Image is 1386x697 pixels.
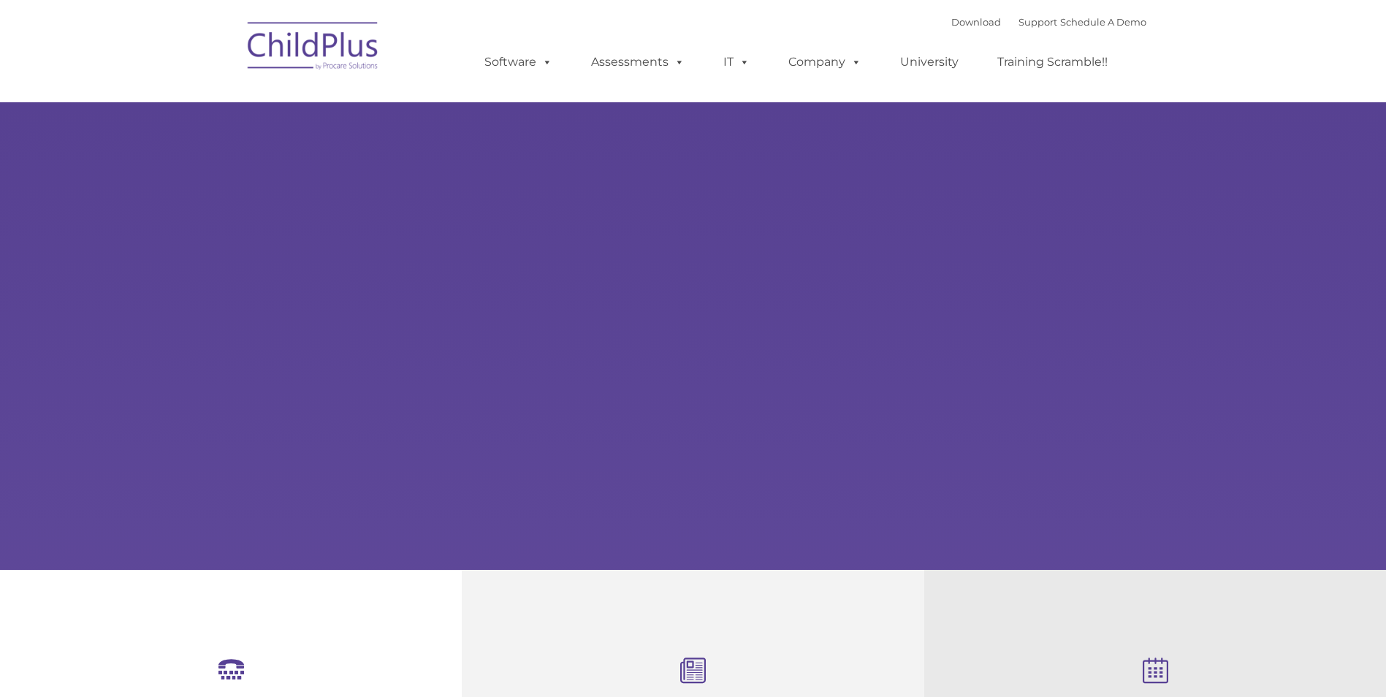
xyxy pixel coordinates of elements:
a: IT [709,47,764,77]
a: Assessments [576,47,699,77]
img: ChildPlus by Procare Solutions [240,12,387,85]
a: Company [774,47,876,77]
a: Schedule A Demo [1060,16,1146,28]
a: Support [1018,16,1057,28]
a: University [886,47,973,77]
font: | [951,16,1146,28]
a: Training Scramble!! [983,47,1122,77]
a: Software [470,47,567,77]
a: Download [951,16,1001,28]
